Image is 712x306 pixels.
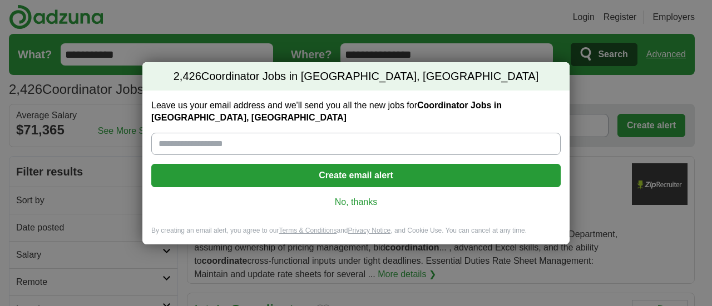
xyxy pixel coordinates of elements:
label: Leave us your email address and we'll send you all the new jobs for [151,99,561,124]
a: Terms & Conditions [279,227,337,234]
span: 2,426 [174,69,201,84]
a: No, thanks [160,196,552,208]
a: Privacy Notice [348,227,391,234]
div: By creating an email alert, you agree to our and , and Cookie Use. You can cancel at any time. [142,226,570,244]
button: Create email alert [151,164,561,187]
h2: Coordinator Jobs in [GEOGRAPHIC_DATA], [GEOGRAPHIC_DATA] [142,62,570,91]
